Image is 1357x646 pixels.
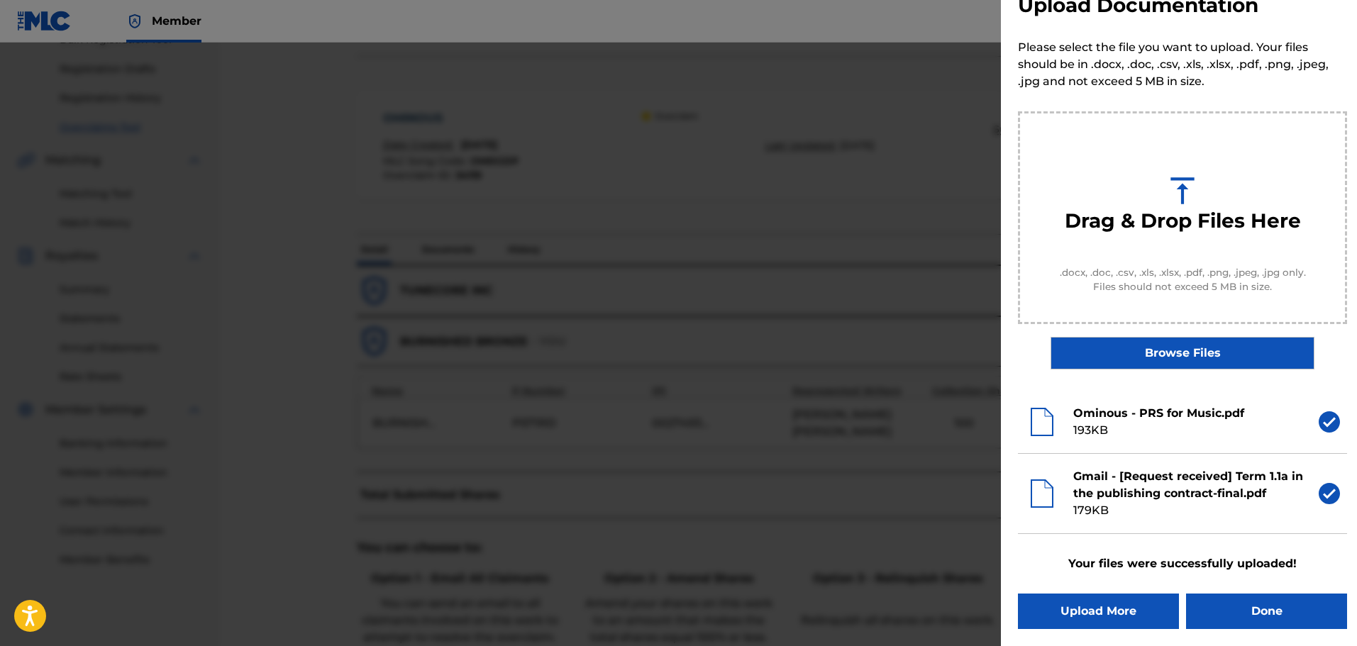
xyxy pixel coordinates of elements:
[126,13,143,30] img: Top Rightsholder
[1065,208,1301,233] h3: Drag & Drop Files Here
[1073,469,1303,500] b: Gmail - [Request received] Term 1.1a in the publishing contract-final.pdf
[1073,422,1305,439] div: 193 KB
[1165,173,1200,208] img: upload
[1186,594,1347,629] button: Done
[1051,337,1314,369] label: Browse Files
[17,11,72,31] img: MLC Logo
[1048,265,1317,294] span: .docx, .doc, .csv, .xls, .xlsx, .pdf, .png, .jpeg, .jpg only. Files should not exceed 5 MB in size.
[1319,411,1340,433] img: check
[1286,578,1357,646] iframe: Chat Widget
[1018,39,1347,90] p: Please select the file you want to upload. Your files should be in .docx, .doc, .csv, .xls, .xlsx...
[1018,594,1179,629] button: Upload More
[1025,477,1059,511] img: file-icon
[1073,406,1244,420] b: Ominous - PRS for Music.pdf
[1319,483,1340,504] img: check
[1018,555,1347,572] b: Your files were successfully uploaded!
[152,13,201,29] span: Member
[1025,405,1059,439] img: file-icon
[1073,502,1305,519] div: 179 KB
